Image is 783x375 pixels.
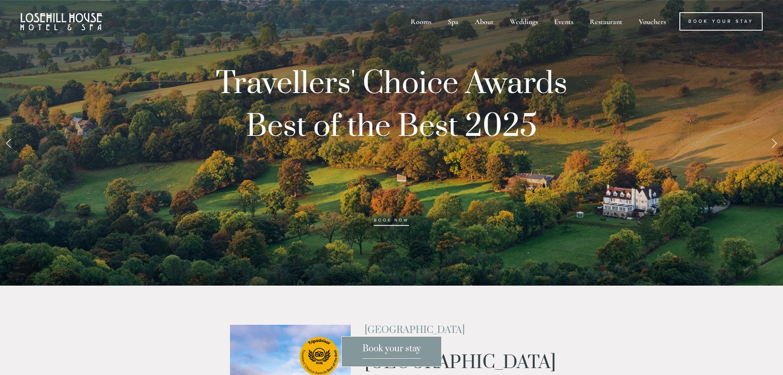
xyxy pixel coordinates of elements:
p: Travellers' Choice Awards Best of the Best 2025 [184,62,599,234]
a: Book Your Stay [679,12,763,31]
a: BOOK NOW [374,218,409,226]
div: Rooms [403,12,439,31]
h2: [GEOGRAPHIC_DATA] [365,325,553,335]
div: Spa [440,12,466,31]
div: Weddings [502,12,545,31]
a: Next Slide [765,131,783,155]
h1: [GEOGRAPHIC_DATA] [365,353,553,373]
div: Events [547,12,581,31]
a: Book your stay [341,336,442,367]
img: Losehill House [20,13,102,30]
a: Vouchers [631,12,673,31]
span: Book your stay [363,343,421,359]
div: Restaurant [582,12,630,31]
div: About [467,12,501,31]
